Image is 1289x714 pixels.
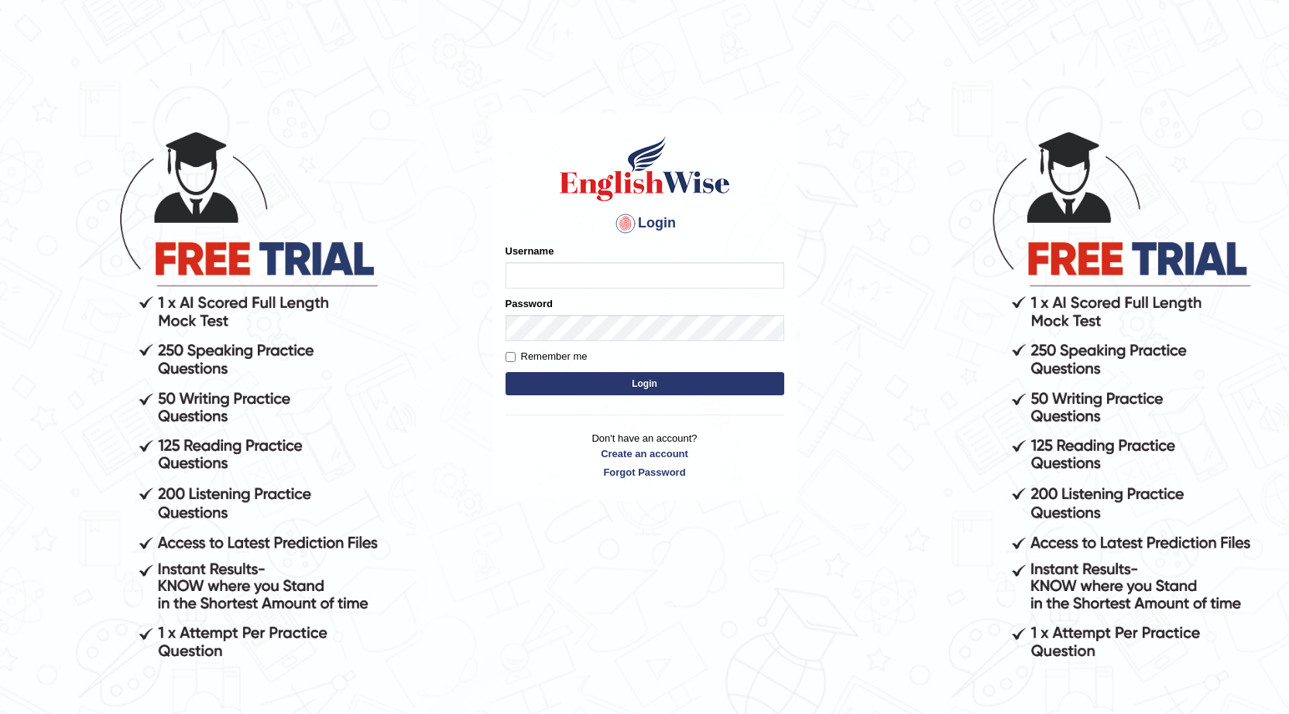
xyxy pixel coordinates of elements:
[506,446,784,461] a: Create an account
[506,465,784,480] a: Forgot Password
[506,431,784,479] p: Don't have an account?
[557,134,733,203] img: Logo of English Wise sign in for intelligent practice with AI
[506,244,554,258] label: Username
[506,211,784,236] h4: Login
[506,372,784,395] button: Login
[506,349,588,364] label: Remember me
[506,296,553,311] label: Password
[506,352,516,362] input: Remember me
